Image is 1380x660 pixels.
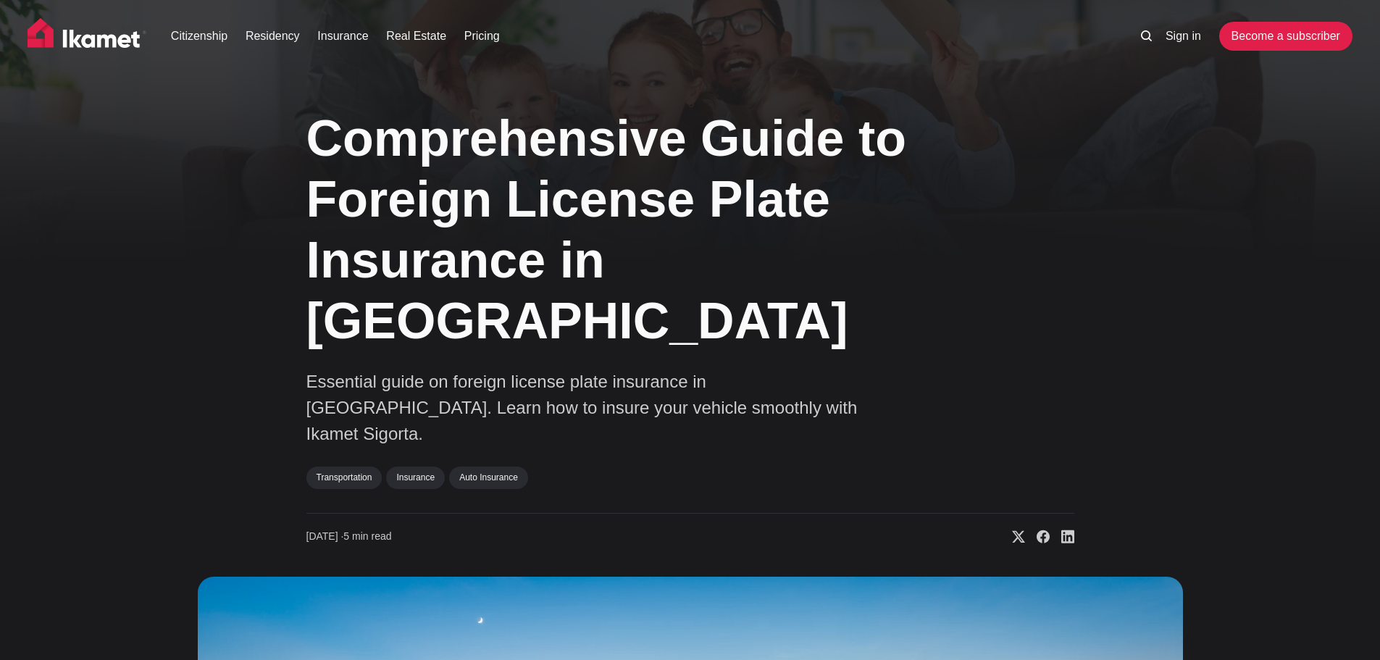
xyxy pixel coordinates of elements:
[1050,530,1074,544] a: Share on Linkedin
[449,467,528,488] a: Auto Insurance
[306,108,929,351] h1: Comprehensive Guide to Foreign License Plate Insurance in [GEOGRAPHIC_DATA]
[306,369,886,447] p: Essential guide on foreign license plate insurance in [GEOGRAPHIC_DATA]. Learn how to insure your...
[464,28,500,45] a: Pricing
[1166,28,1201,45] a: Sign in
[386,28,446,45] a: Real Estate
[317,28,368,45] a: Insurance
[28,18,146,54] img: Ikamet home
[171,28,227,45] a: Citizenship
[1000,530,1025,544] a: Share on X
[1025,530,1050,544] a: Share on Facebook
[246,28,300,45] a: Residency
[386,467,445,488] a: Insurance
[1219,22,1352,51] a: Become a subscriber
[306,530,392,544] time: 5 min read
[306,530,344,542] span: [DATE] ∙
[306,467,382,488] a: Transportation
